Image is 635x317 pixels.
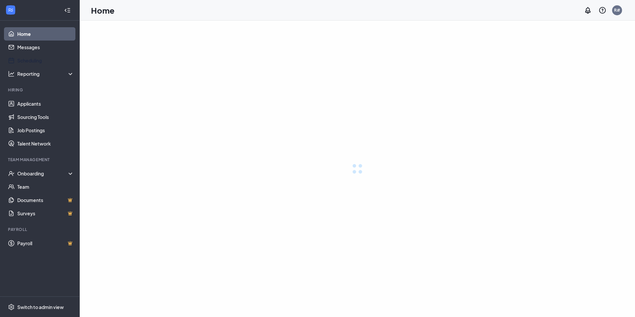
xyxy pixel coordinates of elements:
a: Team [17,180,74,193]
svg: Notifications [584,6,592,14]
div: Payroll [8,227,73,232]
h1: Home [91,5,115,16]
svg: Collapse [64,7,71,14]
svg: Analysis [8,70,15,77]
a: Job Postings [17,124,74,137]
div: Reporting [17,70,74,77]
div: Team Management [8,157,73,162]
div: Switch to admin view [17,304,64,310]
svg: QuestionInfo [598,6,606,14]
svg: UserCheck [8,170,15,177]
svg: WorkstreamLogo [7,7,14,13]
a: DocumentsCrown [17,193,74,207]
a: Talent Network [17,137,74,150]
a: Sourcing Tools [17,110,74,124]
a: Scheduling [17,54,74,67]
a: SurveysCrown [17,207,74,220]
div: R# [614,7,620,13]
a: Home [17,27,74,41]
div: Onboarding [17,170,74,177]
svg: Settings [8,304,15,310]
a: PayrollCrown [17,237,74,250]
a: Applicants [17,97,74,110]
a: Messages [17,41,74,54]
div: Hiring [8,87,73,93]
